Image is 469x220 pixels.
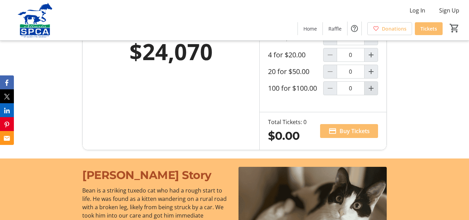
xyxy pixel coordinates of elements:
[415,22,443,35] a: Tickets
[268,34,305,42] label: 1 for $10.00
[320,124,378,138] button: Buy Tickets
[328,25,342,32] span: Raffle
[268,67,309,76] label: 20 for $50.00
[448,22,461,34] button: Cart
[303,25,317,32] span: Home
[347,22,361,35] button: Help
[268,84,317,92] label: 100 for $100.00
[113,35,229,68] div: $24,070
[434,5,465,16] button: Sign Up
[365,82,378,95] button: Increment by one
[382,25,407,32] span: Donations
[410,6,425,15] span: Log In
[298,22,323,35] a: Home
[82,168,211,182] span: [PERSON_NAME] Story
[323,22,347,35] a: Raffle
[268,118,307,126] div: Total Tickets: 0
[439,6,459,15] span: Sign Up
[340,127,370,135] span: Buy Tickets
[404,5,431,16] button: Log In
[268,51,305,59] label: 4 for $20.00
[268,128,307,144] div: $0.00
[420,25,437,32] span: Tickets
[4,3,66,38] img: Alberta SPCA's Logo
[365,65,378,78] button: Increment by one
[365,48,378,62] button: Increment by one
[367,22,412,35] a: Donations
